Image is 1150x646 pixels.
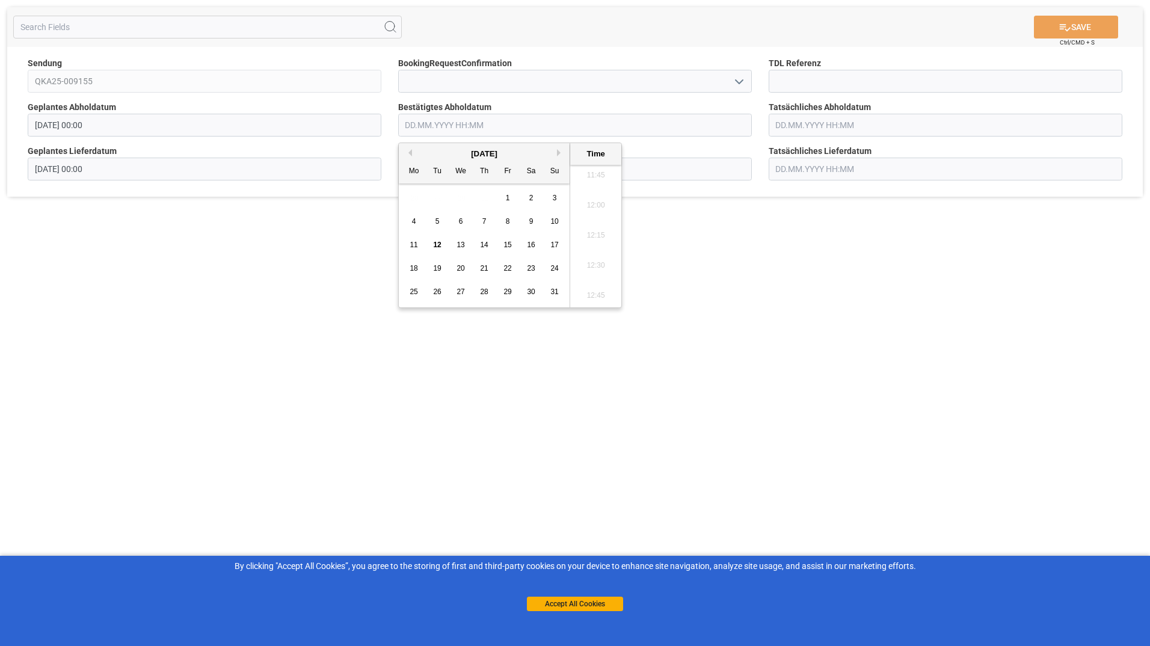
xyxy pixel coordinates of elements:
[547,214,562,229] div: Choose Sunday, August 10th, 2025
[769,114,1122,137] input: DD.MM.YYYY HH:MM
[769,158,1122,180] input: DD.MM.YYYY HH:MM
[500,238,515,253] div: Choose Friday, August 15th, 2025
[524,214,539,229] div: Choose Saturday, August 9th, 2025
[557,149,564,156] button: Next Month
[503,288,511,296] span: 29
[527,264,535,272] span: 23
[407,238,422,253] div: Choose Monday, August 11th, 2025
[433,288,441,296] span: 26
[410,241,417,249] span: 11
[457,264,464,272] span: 20
[550,264,558,272] span: 24
[524,261,539,276] div: Choose Saturday, August 23rd, 2025
[769,101,871,114] span: Tatsächliches Abholdatum
[527,241,535,249] span: 16
[729,72,747,91] button: open menu
[553,194,557,202] span: 3
[13,16,402,38] input: Search Fields
[433,264,441,272] span: 19
[524,238,539,253] div: Choose Saturday, August 16th, 2025
[769,145,872,158] span: Tatsächliches Lieferdatum
[524,285,539,300] div: Choose Saturday, August 30th, 2025
[28,114,381,137] input: DD.MM.YYYY HH:MM
[524,164,539,179] div: Sa
[503,241,511,249] span: 15
[433,241,441,249] span: 12
[550,217,558,226] span: 10
[435,217,440,226] span: 5
[500,261,515,276] div: Choose Friday, August 22nd, 2025
[547,191,562,206] div: Choose Sunday, August 3rd, 2025
[769,57,821,70] span: TDL Referenz
[454,261,469,276] div: Choose Wednesday, August 20th, 2025
[457,288,464,296] span: 27
[482,217,487,226] span: 7
[410,264,417,272] span: 18
[398,101,491,114] span: Bestätigtes Abholdatum
[430,214,445,229] div: Choose Tuesday, August 5th, 2025
[407,261,422,276] div: Choose Monday, August 18th, 2025
[506,217,510,226] span: 8
[405,149,412,156] button: Previous Month
[477,238,492,253] div: Choose Thursday, August 14th, 2025
[407,164,422,179] div: Mo
[410,288,417,296] span: 25
[550,288,558,296] span: 31
[1060,38,1095,47] span: Ctrl/CMD + S
[529,194,533,202] span: 2
[477,164,492,179] div: Th
[430,285,445,300] div: Choose Tuesday, August 26th, 2025
[480,241,488,249] span: 14
[459,217,463,226] span: 6
[547,164,562,179] div: Su
[477,261,492,276] div: Choose Thursday, August 21st, 2025
[430,238,445,253] div: Choose Tuesday, August 12th, 2025
[547,261,562,276] div: Choose Sunday, August 24th, 2025
[547,238,562,253] div: Choose Sunday, August 17th, 2025
[454,238,469,253] div: Choose Wednesday, August 13th, 2025
[506,194,510,202] span: 1
[412,217,416,226] span: 4
[500,164,515,179] div: Fr
[527,288,535,296] span: 30
[477,214,492,229] div: Choose Thursday, August 7th, 2025
[524,191,539,206] div: Choose Saturday, August 2nd, 2025
[457,241,464,249] span: 13
[500,214,515,229] div: Choose Friday, August 8th, 2025
[500,285,515,300] div: Choose Friday, August 29th, 2025
[407,285,422,300] div: Choose Monday, August 25th, 2025
[503,264,511,272] span: 22
[28,158,381,180] input: DD.MM.YYYY HH:MM
[573,148,618,160] div: Time
[454,214,469,229] div: Choose Wednesday, August 6th, 2025
[480,264,488,272] span: 21
[527,597,623,611] button: Accept All Cookies
[407,214,422,229] div: Choose Monday, August 4th, 2025
[398,114,752,137] input: DD.MM.YYYY HH:MM
[430,164,445,179] div: Tu
[480,288,488,296] span: 28
[430,261,445,276] div: Choose Tuesday, August 19th, 2025
[500,191,515,206] div: Choose Friday, August 1st, 2025
[547,285,562,300] div: Choose Sunday, August 31st, 2025
[8,560,1142,573] div: By clicking "Accept All Cookies”, you agree to the storing of first and third-party cookies on yo...
[402,186,567,304] div: month 2025-08
[529,217,533,226] span: 9
[399,148,570,160] div: [DATE]
[550,241,558,249] span: 17
[28,101,116,114] span: Geplantes Abholdatum
[1034,16,1118,38] button: SAVE
[28,57,62,70] span: Sendung
[398,57,512,70] span: BookingRequestConfirmation
[28,145,117,158] span: Geplantes Lieferdatum
[454,164,469,179] div: We
[477,285,492,300] div: Choose Thursday, August 28th, 2025
[454,285,469,300] div: Choose Wednesday, August 27th, 2025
